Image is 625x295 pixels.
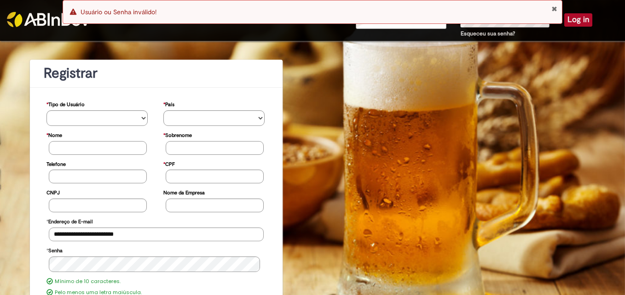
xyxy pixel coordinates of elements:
[46,214,93,227] label: Endereço de E-mail
[46,185,60,199] label: CNPJ
[55,278,121,285] label: Mínimo de 10 caracteres.
[461,30,515,37] a: Esqueceu sua senha?
[551,5,557,12] button: Close Notification
[46,128,62,141] label: Nome
[44,66,269,81] h1: Registrar
[163,128,192,141] label: Sobrenome
[163,97,174,110] label: País
[163,185,205,199] label: Nome da Empresa
[46,243,63,256] label: Senha
[7,12,90,27] img: ABInbev-white.png
[46,97,85,110] label: Tipo de Usuário
[564,13,592,26] button: Log in
[81,8,156,16] span: Usuário ou Senha inválido!
[163,157,175,170] label: CPF
[46,157,66,170] label: Telefone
